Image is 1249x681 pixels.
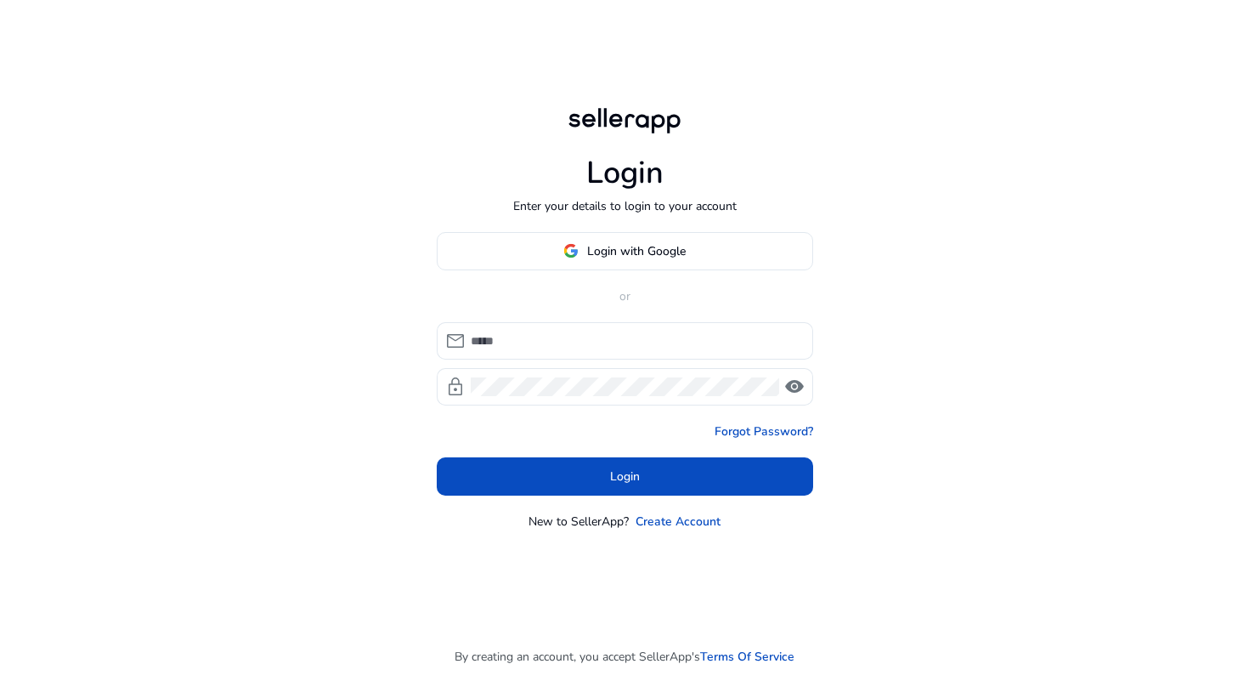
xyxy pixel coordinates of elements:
span: Login [610,468,640,485]
span: lock [445,377,466,397]
a: Create Account [636,513,721,531]
button: Login [437,457,813,496]
h1: Login [586,155,664,191]
p: New to SellerApp? [528,513,629,531]
button: Login with Google [437,232,813,270]
p: or [437,287,813,305]
a: Terms Of Service [700,648,794,666]
span: Login with Google [587,242,686,260]
p: Enter your details to login to your account [513,197,737,215]
img: google-logo.svg [563,243,579,258]
a: Forgot Password? [715,423,813,440]
span: visibility [784,377,805,397]
span: mail [445,331,466,351]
